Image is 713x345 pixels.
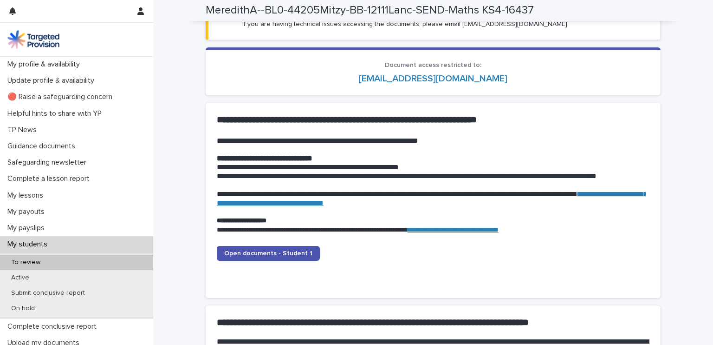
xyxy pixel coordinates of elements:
p: My lessons [4,191,51,200]
p: My payslips [4,224,52,232]
p: My students [4,240,55,249]
a: Open documents - Student 1 [217,246,320,261]
a: [EMAIL_ADDRESS][DOMAIN_NAME] [359,74,507,83]
p: Complete conclusive report [4,322,104,331]
span: Document access restricted to: [385,62,481,68]
h2: MeredithA--BL0-44205Mitzy-BB-12111Lanc-SEND-Maths KS4-16437 [206,4,534,17]
p: Guidance documents [4,142,83,151]
p: If you are having technical issues accessing the documents, please email [EMAIL_ADDRESS][DOMAIN_N... [242,20,569,28]
p: Complete a lesson report [4,174,97,183]
p: Update profile & availability [4,76,102,85]
p: My profile & availability [4,60,87,69]
p: Helpful hints to share with YP [4,109,109,118]
p: On hold [4,305,42,312]
p: 🔴 Raise a safeguarding concern [4,93,120,101]
p: My payouts [4,207,52,216]
p: To review [4,259,48,266]
img: M5nRWzHhSzIhMunXDL62 [7,30,59,49]
p: TP News [4,126,44,134]
p: Submit conclusive report [4,289,92,297]
p: Active [4,274,37,282]
p: Safeguarding newsletter [4,158,94,167]
span: Open documents - Student 1 [224,250,312,257]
